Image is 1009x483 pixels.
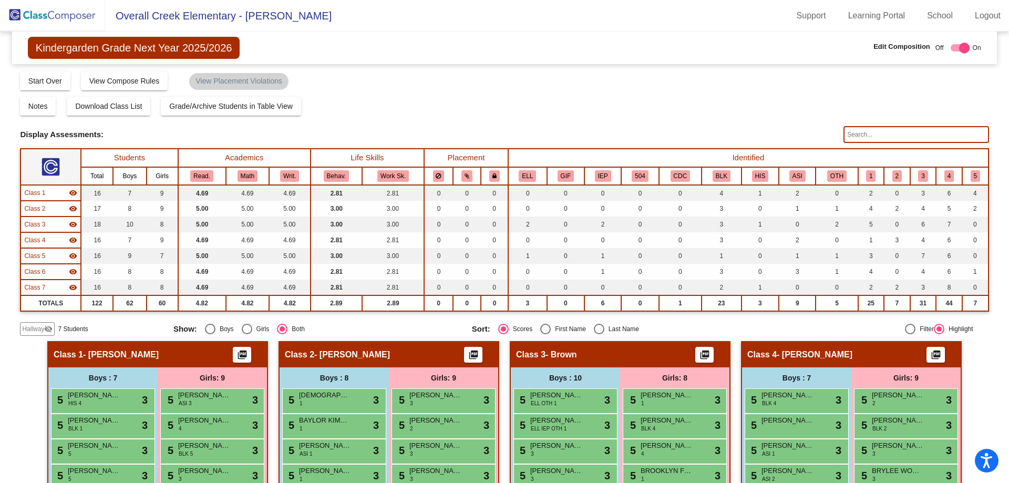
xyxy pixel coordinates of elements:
mat-icon: visibility [69,268,77,276]
span: Off [935,43,944,53]
button: 3 [918,170,928,182]
th: Black/African American [702,167,742,185]
th: 504 Plan [621,167,658,185]
td: 4.69 [226,232,269,248]
td: 0 [453,232,481,248]
td: 8 [113,280,146,295]
td: 0 [779,280,816,295]
td: 7 [147,248,178,264]
td: 3.00 [362,201,424,217]
td: 1 [779,248,816,264]
td: Hidden teacher - Gannon [20,185,81,201]
td: 0 [424,248,453,264]
th: 5 [962,167,989,185]
td: 122 [81,295,113,311]
td: 0 [424,185,453,201]
td: 1 [962,264,989,280]
td: 0 [424,217,453,232]
th: 2 [884,167,910,185]
td: 0 [962,232,989,248]
td: 0 [547,217,584,232]
td: 1 [659,295,702,311]
mat-icon: visibility [69,236,77,244]
td: 4.82 [178,295,226,311]
td: 0 [481,264,508,280]
span: Kindergarden Grade Next Year 2025/2026 [28,37,240,59]
td: 0 [659,217,702,232]
td: 1 [742,217,779,232]
td: 0 [453,217,481,232]
td: 10 [113,217,146,232]
td: 1 [584,248,621,264]
button: View Compose Rules [81,71,168,90]
span: Class 6 [24,267,45,276]
td: 4.82 [269,295,311,311]
td: 9 [147,185,178,201]
button: IEP [595,170,611,182]
mat-icon: visibility [69,189,77,197]
td: 4 [702,185,742,201]
button: Behav. [324,170,349,182]
td: 0 [481,185,508,201]
input: Search... [843,126,989,143]
td: 4.82 [226,295,269,311]
td: 1 [858,232,884,248]
td: 0 [481,295,508,311]
span: View Compose Rules [89,77,160,85]
td: 16 [81,232,113,248]
td: 0 [424,201,453,217]
button: 1 [866,170,876,182]
td: 0 [659,248,702,264]
td: 0 [816,232,858,248]
td: 0 [621,264,658,280]
th: Students [81,149,178,167]
td: 2.81 [362,280,424,295]
td: 0 [584,201,621,217]
td: 5.00 [226,248,269,264]
a: Logout [966,7,1009,24]
td: 7 [910,248,936,264]
td: 6 [910,217,936,232]
td: 0 [424,280,453,295]
td: 0 [453,264,481,280]
td: 3.00 [311,201,362,217]
th: Keep away students [424,167,453,185]
th: CDC-Inclusion [659,167,702,185]
td: 2.81 [362,232,424,248]
td: 4 [910,264,936,280]
td: 0 [481,232,508,248]
td: 0 [453,295,481,311]
td: 0 [508,264,547,280]
td: 0 [816,280,858,295]
td: 23 [702,295,742,311]
td: 1 [816,201,858,217]
td: 2 [584,217,621,232]
td: 0 [481,280,508,295]
td: 0 [424,264,453,280]
td: 0 [453,185,481,201]
td: 9 [779,295,816,311]
td: 0 [547,264,584,280]
td: 0 [453,248,481,264]
td: 4 [910,232,936,248]
a: Support [788,7,835,24]
td: 2 [508,217,547,232]
td: Hidden teacher - Sanderson [20,248,81,264]
td: 0 [424,295,453,311]
a: Learning Portal [840,7,914,24]
th: Keep with teacher [481,167,508,185]
td: 0 [481,248,508,264]
td: 16 [81,280,113,295]
td: 0 [547,201,584,217]
th: Individualized Education Plan [584,167,621,185]
mat-icon: picture_as_pdf [467,350,480,364]
td: 6 [936,185,962,201]
td: 4 [962,185,989,201]
td: 0 [816,185,858,201]
td: 0 [742,232,779,248]
th: Academics [178,149,311,167]
td: 9 [147,201,178,217]
th: Asian/Native American [779,167,816,185]
th: Other [816,167,858,185]
span: Overall Creek Elementary - [PERSON_NAME] [105,7,332,24]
